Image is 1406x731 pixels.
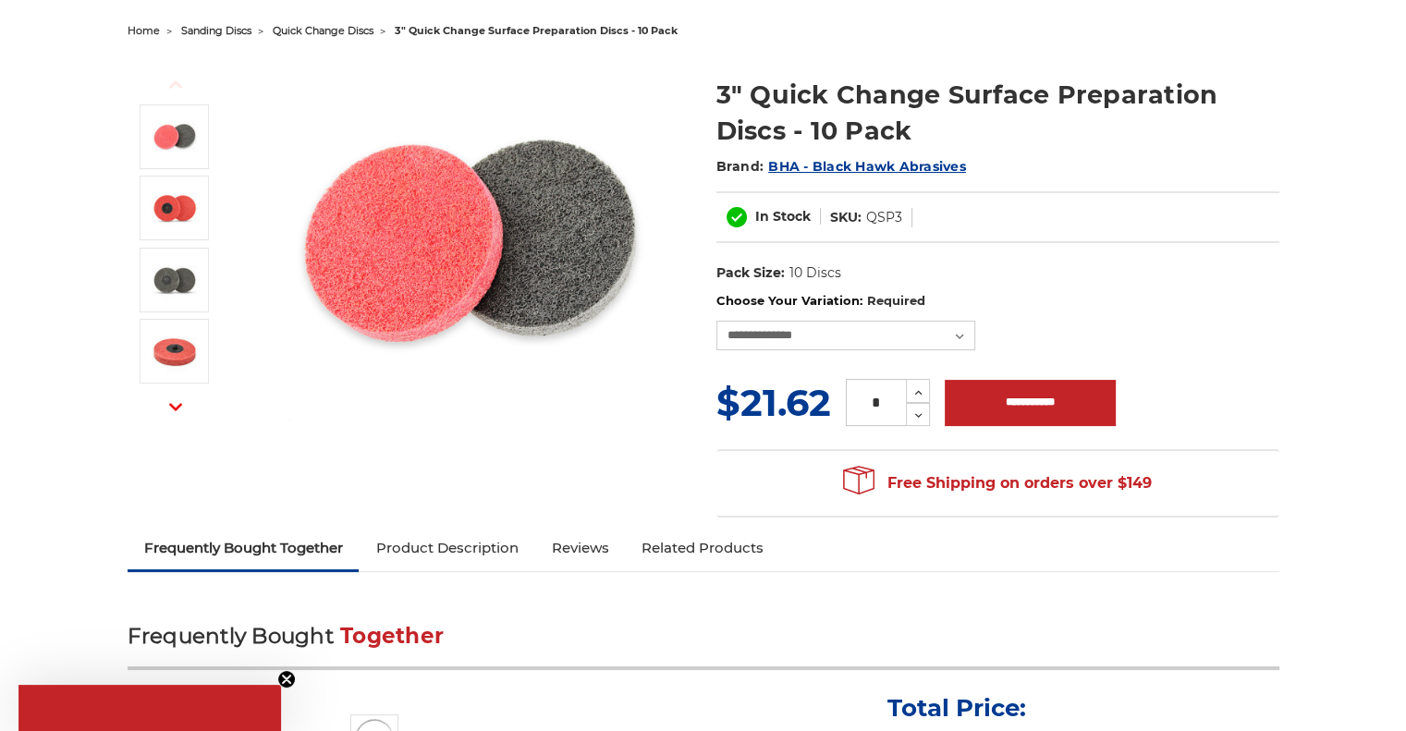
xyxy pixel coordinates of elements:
[277,670,296,688] button: Close teaser
[152,257,198,303] img: 3 inch gray very fine surface prep quick change discs
[273,24,373,37] a: quick change discs
[755,208,811,225] span: In Stock
[768,158,966,175] a: BHA - Black Hawk Abrasives
[716,263,785,283] dt: Pack Size:
[625,528,780,568] a: Related Products
[18,685,281,731] div: Close teaser
[359,528,534,568] a: Product Description
[152,114,198,160] img: 3 inch surface preparation discs
[716,77,1279,149] h1: 3" Quick Change Surface Preparation Discs - 10 Pack
[152,328,198,374] img: roll on Aluminum oxide grain metal prep discs
[153,386,198,426] button: Next
[181,24,251,37] a: sanding discs
[830,208,862,227] dt: SKU:
[128,528,360,568] a: Frequently Bought Together
[843,465,1152,502] span: Free Shipping on orders over $149
[286,57,655,427] img: 3 inch surface preparation discs
[128,24,160,37] a: home
[395,24,678,37] span: 3" quick change surface preparation discs - 10 pack
[866,208,902,227] dd: QSP3
[128,623,334,649] span: Frequently Bought
[716,292,1279,311] label: Choose Your Variation:
[789,263,840,283] dd: 10 Discs
[152,185,198,231] img: 3 inch red fine surface prep quick change discs
[887,693,1026,723] p: Total Price:
[340,623,444,649] span: Together
[866,293,924,308] small: Required
[153,65,198,104] button: Previous
[716,158,764,175] span: Brand:
[716,380,831,425] span: $21.62
[534,528,625,568] a: Reviews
